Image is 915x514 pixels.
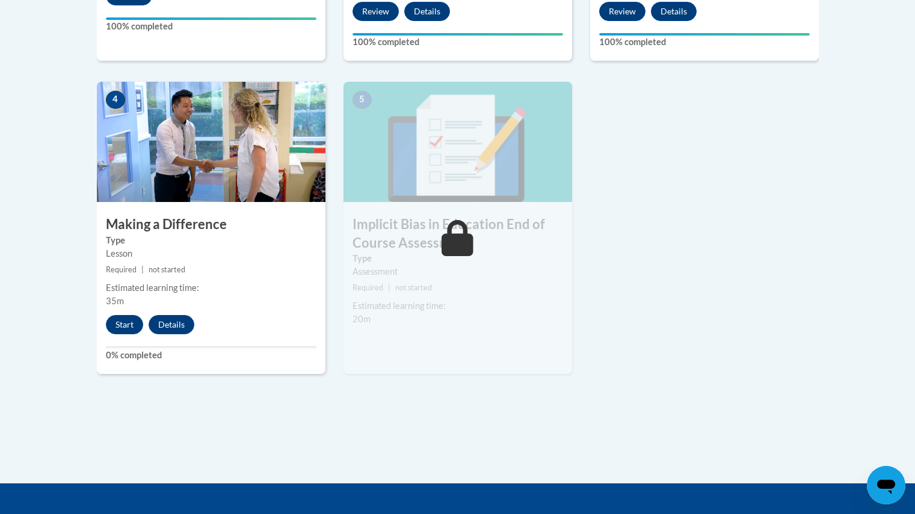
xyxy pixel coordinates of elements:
div: Lesson [106,247,316,260]
div: Your progress [106,17,316,20]
img: Course Image [344,82,572,202]
button: Review [353,2,399,21]
div: Your progress [353,33,563,35]
span: 35m [106,296,124,306]
button: Details [651,2,697,21]
label: Type [353,252,563,265]
iframe: Button to launch messaging window [867,466,905,504]
button: Start [106,315,143,334]
span: not started [395,283,432,292]
h3: Making a Difference [97,215,325,234]
span: not started [149,265,185,274]
button: Details [149,315,194,334]
label: 100% completed [599,35,810,49]
button: Details [404,2,450,21]
h3: Implicit Bias in Education End of Course Assessment [344,215,572,252]
label: Type [106,234,316,247]
label: 100% completed [106,20,316,33]
label: 0% completed [106,349,316,362]
span: Required [106,265,137,274]
span: 5 [353,91,372,109]
button: Review [599,2,645,21]
label: 100% completed [353,35,563,49]
div: Assessment [353,265,563,278]
span: 4 [106,91,125,109]
div: Your progress [599,33,810,35]
div: Estimated learning time: [106,281,316,295]
span: 20m [353,314,371,324]
img: Course Image [97,82,325,202]
div: Estimated learning time: [353,299,563,313]
span: | [388,283,390,292]
span: Required [353,283,383,292]
span: | [141,265,144,274]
